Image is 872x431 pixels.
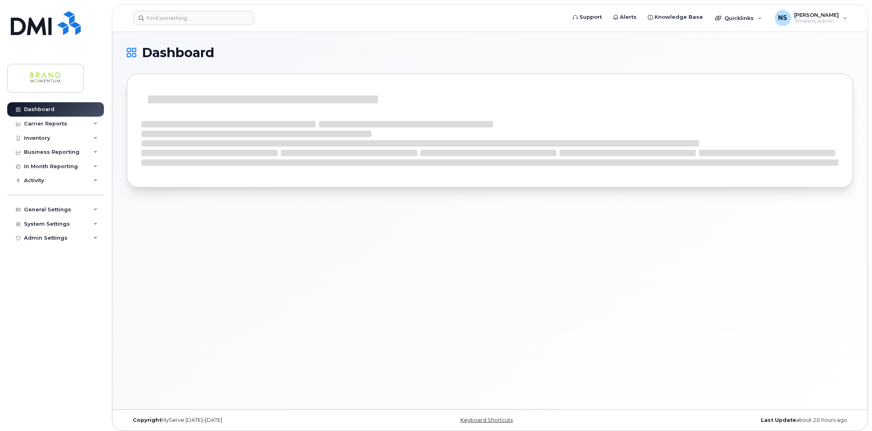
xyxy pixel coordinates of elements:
[460,417,513,423] a: Keyboard Shortcuts
[127,417,369,423] div: MyServe [DATE]–[DATE]
[611,417,853,423] div: about 20 hours ago
[142,47,214,59] span: Dashboard
[133,417,161,423] strong: Copyright
[761,417,796,423] strong: Last Update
